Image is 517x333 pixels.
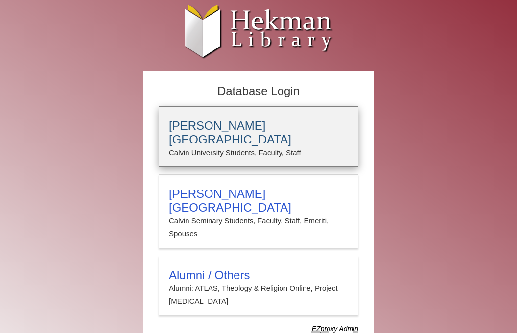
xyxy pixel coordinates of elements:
[169,119,348,146] h3: [PERSON_NAME][GEOGRAPHIC_DATA]
[312,325,358,333] dfn: Use Alumni login
[159,174,358,248] a: [PERSON_NAME][GEOGRAPHIC_DATA]Calvin Seminary Students, Faculty, Staff, Emeriti, Spouses
[169,214,348,240] p: Calvin Seminary Students, Faculty, Staff, Emeriti, Spouses
[169,187,348,214] h3: [PERSON_NAME][GEOGRAPHIC_DATA]
[159,106,358,167] a: [PERSON_NAME][GEOGRAPHIC_DATA]Calvin University Students, Faculty, Staff
[169,282,348,308] p: Alumni: ATLAS, Theology & Religion Online, Project [MEDICAL_DATA]
[169,268,348,282] h3: Alumni / Others
[169,268,348,308] summary: Alumni / OthersAlumni: ATLAS, Theology & Religion Online, Project [MEDICAL_DATA]
[169,146,348,159] p: Calvin University Students, Faculty, Staff
[154,81,363,101] h2: Database Login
